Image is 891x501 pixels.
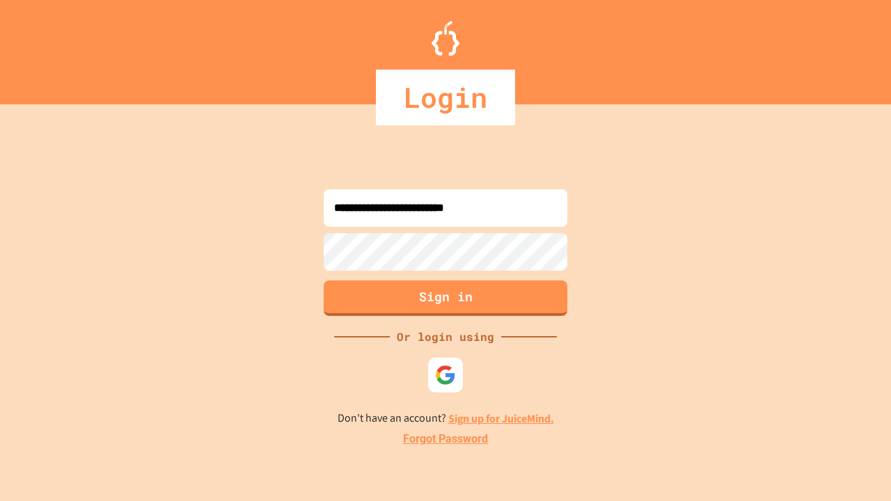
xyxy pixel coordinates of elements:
img: google-icon.svg [435,365,456,385]
div: Or login using [390,328,501,345]
img: Logo.svg [432,21,459,56]
a: Forgot Password [403,431,488,447]
a: Sign up for JuiceMind. [448,411,554,426]
div: Login [376,70,515,125]
button: Sign in [324,280,567,316]
p: Don't have an account? [338,410,554,427]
